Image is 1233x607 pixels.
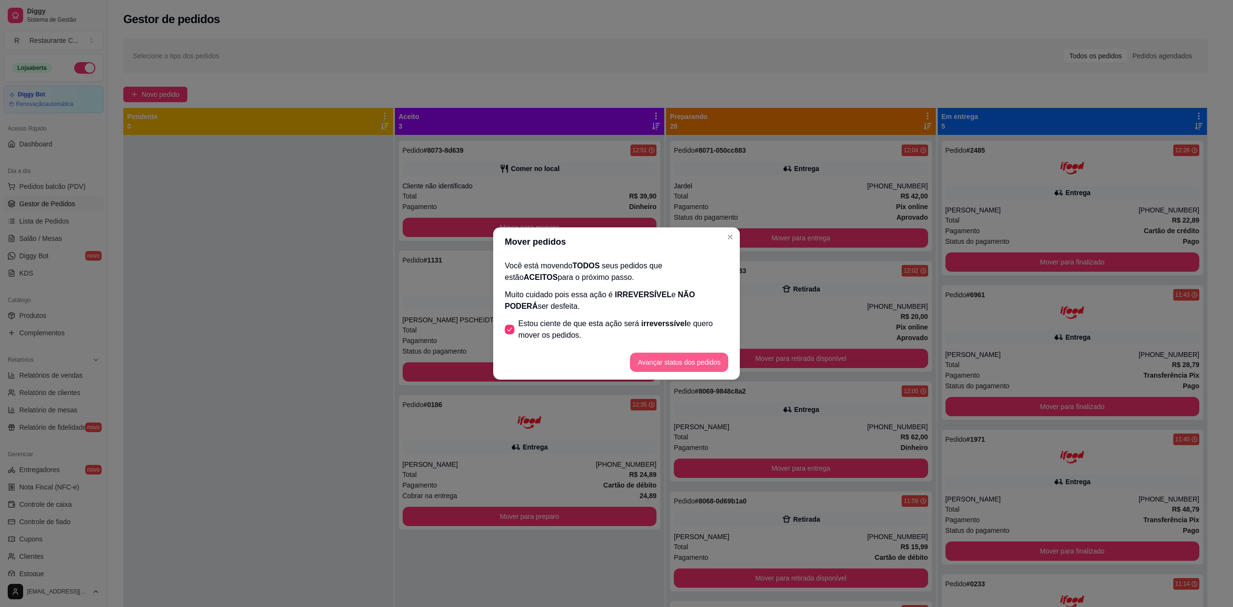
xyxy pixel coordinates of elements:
p: Você está movendo seus pedidos que estão para o próximo passo. [505,260,728,283]
span: IRREVERSÍVEL [615,290,671,299]
button: Close [722,229,738,245]
header: Mover pedidos [493,227,740,256]
p: Muito cuidado pois essa ação é e ser desfeita. [505,289,728,312]
span: Estou ciente de que esta ação será e quero mover os pedidos. [518,318,728,341]
span: TODOS [573,262,600,270]
span: irreverssível [641,319,686,328]
span: ACEITOS [524,273,558,281]
span: NÃO PODERÁ [505,290,695,310]
button: Avançar status dos pedidos [630,353,728,372]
